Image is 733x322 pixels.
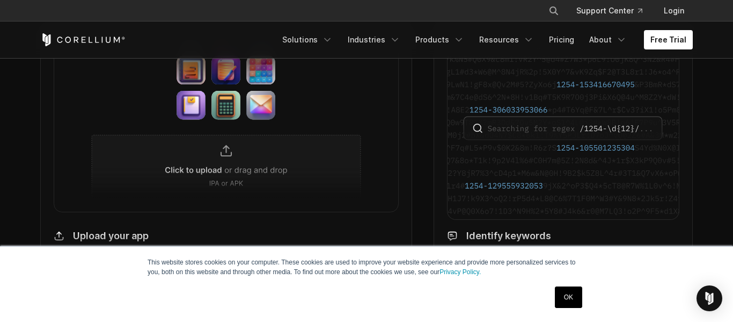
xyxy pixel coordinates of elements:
[73,230,149,242] h4: Upload your app
[543,30,581,49] a: Pricing
[148,257,585,277] p: This website stores cookies on your computer. These cookies are used to improve your website expe...
[54,230,64,242] img: Upload
[655,1,693,20] a: Login
[473,30,540,49] a: Resources
[276,30,693,49] div: Navigation Menu
[583,30,633,49] a: About
[276,30,339,49] a: Solutions
[544,1,563,20] button: Search
[40,33,126,46] a: Corellium Home
[568,1,651,20] a: Support Center
[409,30,471,49] a: Products
[341,30,407,49] a: Industries
[439,268,481,276] a: Privacy Policy.
[54,37,399,212] img: MATRIX_Feature_Upload
[536,1,693,20] div: Navigation Menu
[466,230,551,242] h4: Identify keywords
[697,285,722,311] div: Open Intercom Messenger
[644,30,693,49] a: Free Trial
[555,287,582,308] a: OK
[447,37,679,219] img: MATRIX_Feature_Keywords
[447,230,458,242] img: icon--keyword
